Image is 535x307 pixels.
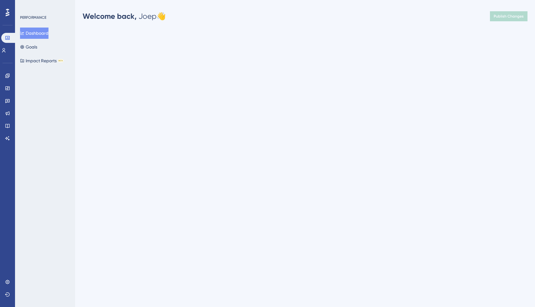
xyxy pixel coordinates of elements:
[20,15,46,20] div: PERFORMANCE
[494,14,524,19] span: Publish Changes
[83,12,137,21] span: Welcome back,
[58,59,64,62] div: BETA
[20,28,48,39] button: Dashboard
[490,11,527,21] button: Publish Changes
[83,11,166,21] div: Joep 👋
[20,55,64,66] button: Impact ReportsBETA
[20,41,37,53] button: Goals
